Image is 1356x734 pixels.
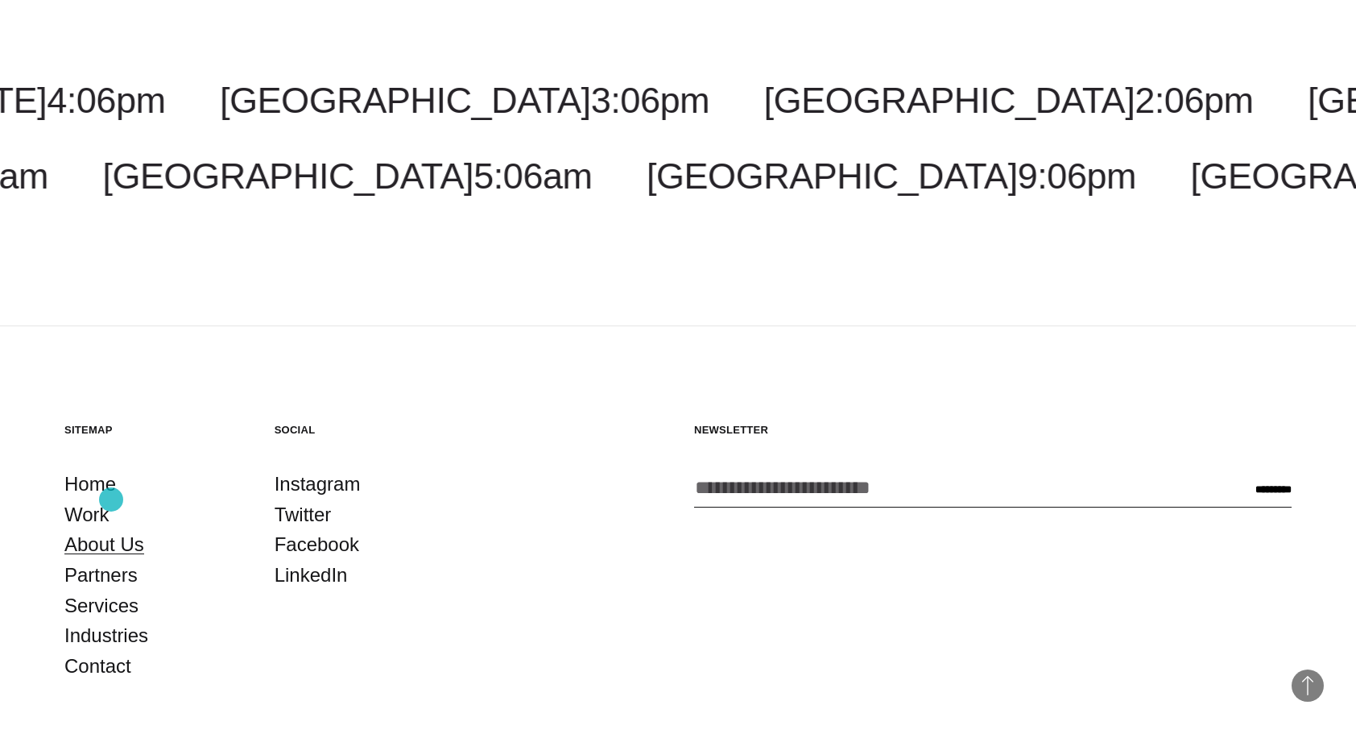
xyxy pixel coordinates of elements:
[591,80,709,121] span: 3:06pm
[1292,670,1324,702] button: Back to Top
[763,80,1253,121] a: [GEOGRAPHIC_DATA]2:06pm
[64,560,138,591] a: Partners
[1018,156,1136,197] span: 9:06pm
[64,529,144,560] a: About Us
[1135,80,1253,121] span: 2:06pm
[64,651,131,682] a: Contact
[64,591,138,621] a: Services
[47,80,165,121] span: 4:06pm
[64,423,242,437] h5: Sitemap
[275,423,453,437] h5: Social
[647,156,1136,197] a: [GEOGRAPHIC_DATA]9:06pm
[275,469,361,500] a: Instagram
[694,423,1292,437] h5: Newsletter
[102,156,592,197] a: [GEOGRAPHIC_DATA]5:06am
[275,500,332,530] a: Twitter
[473,156,592,197] span: 5:06am
[64,469,116,500] a: Home
[64,500,110,530] a: Work
[220,80,709,121] a: [GEOGRAPHIC_DATA]3:06pm
[275,560,348,591] a: LinkedIn
[64,620,148,651] a: Industries
[275,529,359,560] a: Facebook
